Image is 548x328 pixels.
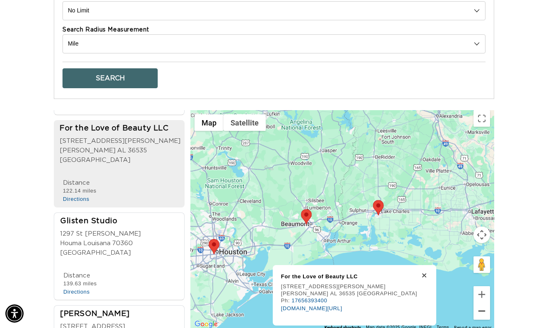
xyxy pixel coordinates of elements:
span: [PERSON_NAME] [281,290,329,297]
span: 70360 [112,239,133,248]
span: AL [330,290,337,297]
span: Houma [60,239,82,248]
button: Map camera controls [473,227,490,243]
button: Show satellite imagery [224,114,266,131]
button: Zoom out [473,303,490,319]
span: 36535 [128,146,147,156]
span: Distance [63,273,90,279]
span: 36535 [339,290,355,297]
button: Show street map [195,114,224,131]
span: [GEOGRAPHIC_DATA] [60,156,130,165]
div: Glisten Studio [60,216,183,227]
div: Accessibility Menu [5,304,24,323]
span: [PERSON_NAME] [60,146,115,156]
span: [GEOGRAPHIC_DATA] [60,248,131,258]
span: [STREET_ADDRESS][PERSON_NAME] [281,283,386,289]
a: [DOMAIN_NAME][URL] [281,305,342,311]
button: Zoom in [473,286,490,303]
button: Toggle fullscreen view [473,110,490,127]
span: Ph: [281,297,290,304]
button: Search [62,68,158,88]
span: Louisana [83,239,111,248]
span: 1297 St [PERSON_NAME] [60,231,141,237]
a: Directions [63,196,89,202]
div: 139.63 miles [63,280,97,287]
button: Drag Pegman onto the map to open Street View [473,256,490,273]
span: [GEOGRAPHIC_DATA] [357,290,417,297]
span: [STREET_ADDRESS][PERSON_NAME] [60,138,180,144]
span: AL [117,146,126,156]
iframe: Chat Widget [507,288,548,328]
div: 122.14 miles [63,187,96,195]
label: Search Radius Measurement [62,26,486,34]
div: For the Love of Beauty LLC [60,123,184,135]
a: 17656393400 [291,297,327,304]
div: [PERSON_NAME] [60,309,183,320]
a: Directions [63,289,90,295]
div: For the Love of Beauty LLC [281,273,417,280]
span: Distance [63,180,90,186]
